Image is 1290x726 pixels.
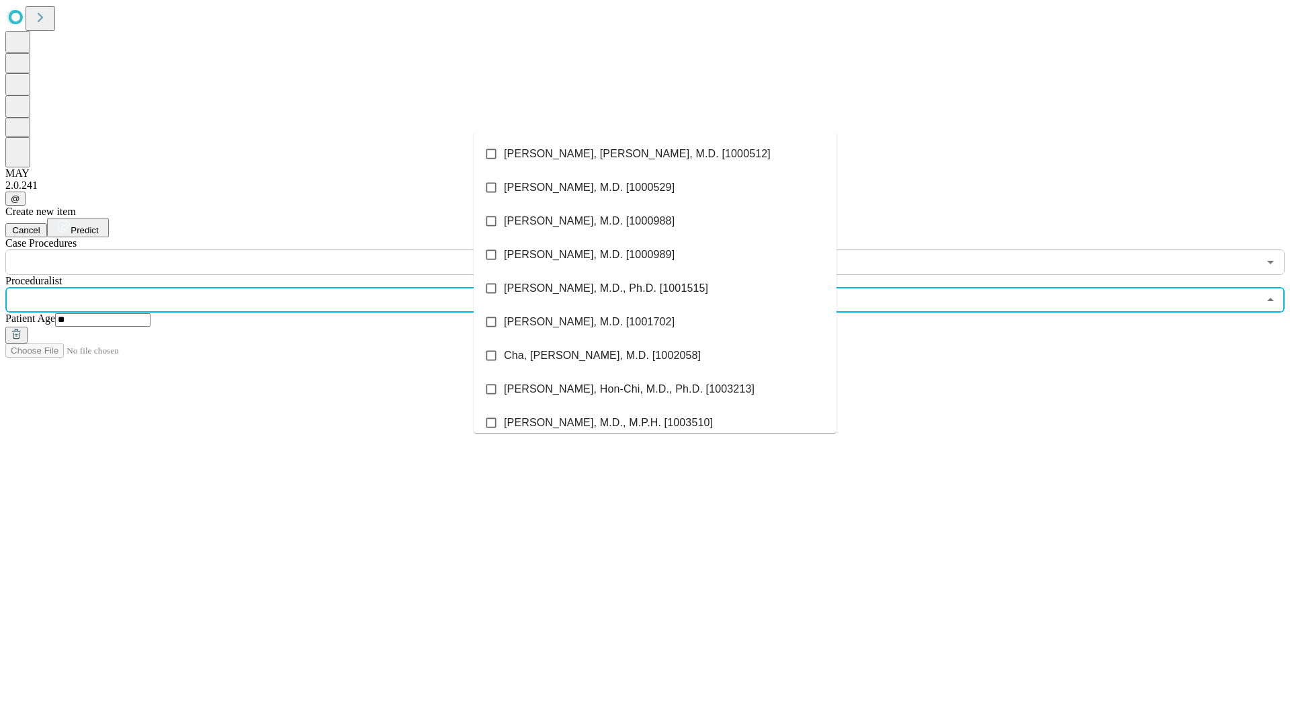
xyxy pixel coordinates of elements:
[71,225,98,235] span: Predict
[5,179,1285,192] div: 2.0.241
[504,280,708,296] span: [PERSON_NAME], M.D., Ph.D. [1001515]
[5,313,55,324] span: Patient Age
[1261,290,1280,309] button: Close
[47,218,109,237] button: Predict
[12,225,40,235] span: Cancel
[5,192,26,206] button: @
[5,206,76,217] span: Create new item
[504,213,675,229] span: [PERSON_NAME], M.D. [1000988]
[5,237,77,249] span: Scheduled Procedure
[504,179,675,196] span: [PERSON_NAME], M.D. [1000529]
[5,223,47,237] button: Cancel
[504,381,755,397] span: [PERSON_NAME], Hon-Chi, M.D., Ph.D. [1003213]
[1261,253,1280,272] button: Open
[504,247,675,263] span: [PERSON_NAME], M.D. [1000989]
[11,194,20,204] span: @
[504,415,713,431] span: [PERSON_NAME], M.D., M.P.H. [1003510]
[5,167,1285,179] div: MAY
[504,348,701,364] span: Cha, [PERSON_NAME], M.D. [1002058]
[504,314,675,330] span: [PERSON_NAME], M.D. [1001702]
[504,146,771,162] span: [PERSON_NAME], [PERSON_NAME], M.D. [1000512]
[5,275,62,286] span: Proceduralist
